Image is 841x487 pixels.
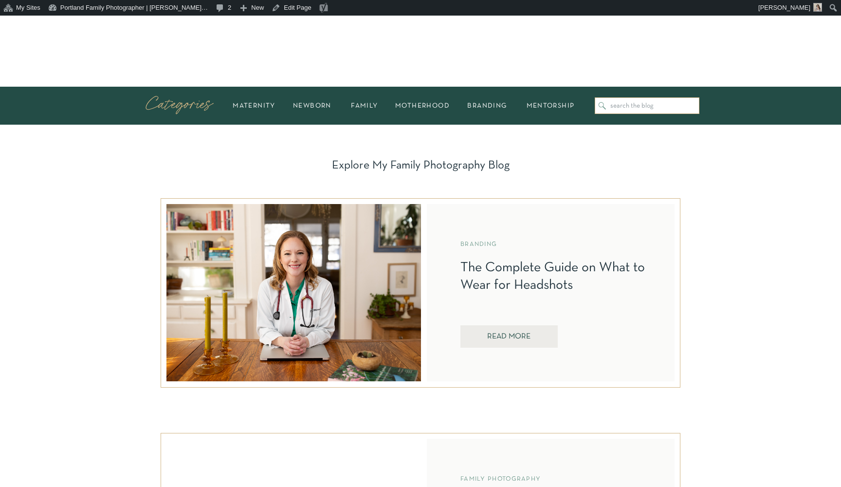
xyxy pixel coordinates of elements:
[474,333,544,342] a: REad More
[758,4,810,11] span: [PERSON_NAME]
[520,103,581,109] a: mentorship
[391,103,454,109] a: motherhood
[460,476,541,482] a: family photography
[146,95,219,116] p: Categories
[345,103,384,109] a: family
[286,103,339,109] a: newborn
[460,103,514,109] a: branding
[229,103,279,109] a: maternity
[610,102,695,110] input: search the blog
[327,158,514,172] h1: Explore My Family Photography Blog
[460,242,497,247] a: Branding
[460,262,645,292] a: The Complete Guide on What to Wear for Headshots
